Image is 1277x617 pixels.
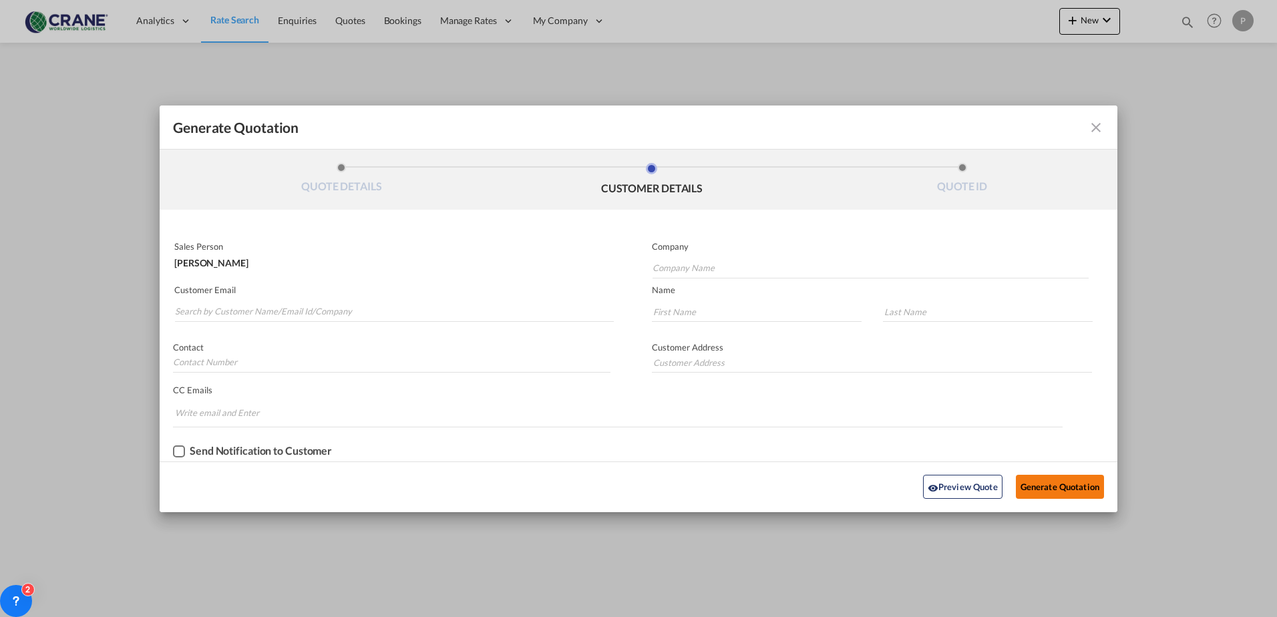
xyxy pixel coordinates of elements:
[497,163,807,199] li: CUSTOMER DETAILS
[923,475,1002,499] button: icon-eyePreview Quote
[174,284,614,295] p: Customer Email
[653,258,1089,278] input: Company Name
[1016,475,1104,499] button: Generate Quotation
[173,342,610,353] p: Contact
[173,119,299,136] span: Generate Quotation
[160,106,1117,512] md-dialog: Generate QuotationQUOTE ...
[883,302,1093,322] input: Last Name
[173,353,610,373] input: Contact Number
[807,163,1117,199] li: QUOTE ID
[190,445,332,457] div: Send Notification to Customer
[186,163,497,199] li: QUOTE DETAILS
[173,401,1063,427] md-chips-wrap: Chips container. Enter the text area, then type text, and press enter to add a chip.
[928,483,938,493] md-icon: icon-eye
[175,302,614,322] input: Search by Customer Name/Email Id/Company
[652,342,723,353] span: Customer Address
[652,353,1092,373] input: Customer Address
[1088,120,1104,136] md-icon: icon-close fg-AAA8AD cursor m-0
[173,385,1063,395] p: CC Emails
[174,241,610,252] p: Sales Person
[173,445,332,458] md-checkbox: Checkbox No Ink
[652,284,1117,295] p: Name
[175,402,275,423] input: Chips input.
[652,241,1089,252] p: Company
[652,302,862,322] input: First Name
[174,252,610,268] div: [PERSON_NAME]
